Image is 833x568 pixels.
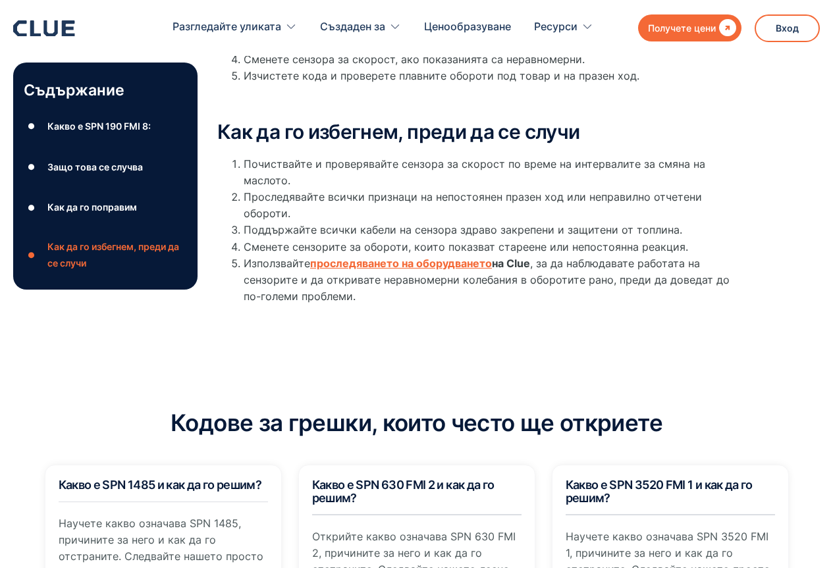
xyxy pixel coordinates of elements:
[424,7,511,48] a: Ценообразуване
[424,20,511,33] font: Ценообразуване
[24,116,187,136] a: ●Какво е SPN 190 FMI 8:
[28,122,36,132] font: ●
[719,19,736,36] font: 
[244,157,705,187] font: Почиствайте и проверявайте сензора за скорост по време на интервалите за смяна на маслото.
[312,478,495,505] font: Какво е SPN 630 FMI 2 и как да го решим?
[244,53,585,66] font: Сменете сензора за скорост, ако показанията са неравномерни.
[310,257,492,270] a: проследяването на оборудването
[217,120,579,143] font: Как да го избегнем, преди да се случи
[244,69,639,82] font: Изчистете кода и проверете плавните обороти под товар и на празен ход.
[244,257,310,270] font: Използвайте
[171,409,662,436] font: Кодове за грешки, които често ще откриете
[47,202,137,213] font: Как да го поправим
[492,257,530,270] font: на Clue
[28,203,36,213] font: ●
[24,238,187,271] a: ●Как да го избегнем, преди да се случи
[244,223,682,236] font: Поддържайте всички кабели на сензора здраво закрепени и защитени от топлина.
[28,162,36,172] font: ●
[24,81,124,99] font: Съдържание
[320,7,401,48] div: Създаден за
[320,20,385,33] font: Създаден за
[47,241,179,269] font: Как да го избегнем, преди да се случи
[47,120,151,132] font: Какво е SPN 190 FMI 8:
[24,157,187,177] a: ●Защо това се случва
[244,240,688,253] font: Сменете сензорите за обороти, които показват стареене или непостоянна реакция.
[534,20,578,33] font: Ресурси
[244,190,702,220] font: Проследявайте всички признаци на непостоянен празен ход или неправилно отчетени обороти.
[173,7,297,48] div: Разгледайте уликата
[776,22,799,34] font: Вход
[47,161,143,172] font: Защо това се случва
[244,257,730,303] font: , за да наблюдавате работата на сензорите и да откривате неравномерни колебания в оборотите рано,...
[24,197,187,217] a: ●Как да го поправим
[566,478,753,505] font: Какво е SPN 3520 FMI 1 и как да го решим?
[59,478,262,492] font: Какво е SPN 1485 и как да го решим?
[534,7,593,48] div: Ресурси
[638,14,741,41] a: Получете цени
[28,250,36,260] font: ●
[173,20,281,33] font: Разгледайте уликата
[755,14,820,42] a: Вход
[648,22,716,34] font: Получете цени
